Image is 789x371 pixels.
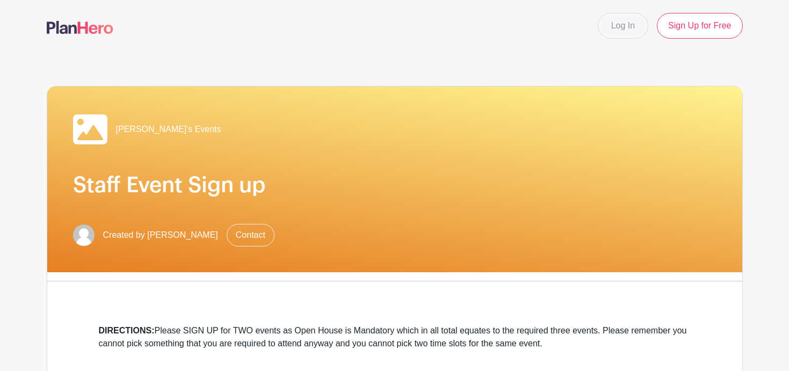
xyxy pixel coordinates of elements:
[73,172,716,198] h1: Staff Event Sign up
[657,13,742,39] a: Sign Up for Free
[47,21,113,34] img: logo-507f7623f17ff9eddc593b1ce0a138ce2505c220e1c5a4e2b4648c50719b7d32.svg
[73,224,95,246] img: default-ce2991bfa6775e67f084385cd625a349d9dcbb7a52a09fb2fda1e96e2d18dcdb.png
[227,224,274,246] a: Contact
[103,229,218,242] span: Created by [PERSON_NAME]
[99,326,155,335] strong: DIRECTIONS:
[116,123,221,136] span: [PERSON_NAME]'s Events
[99,324,691,350] div: Please SIGN UP for TWO events as Open House is Mandatory which in all total equates to the requir...
[598,13,648,39] a: Log In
